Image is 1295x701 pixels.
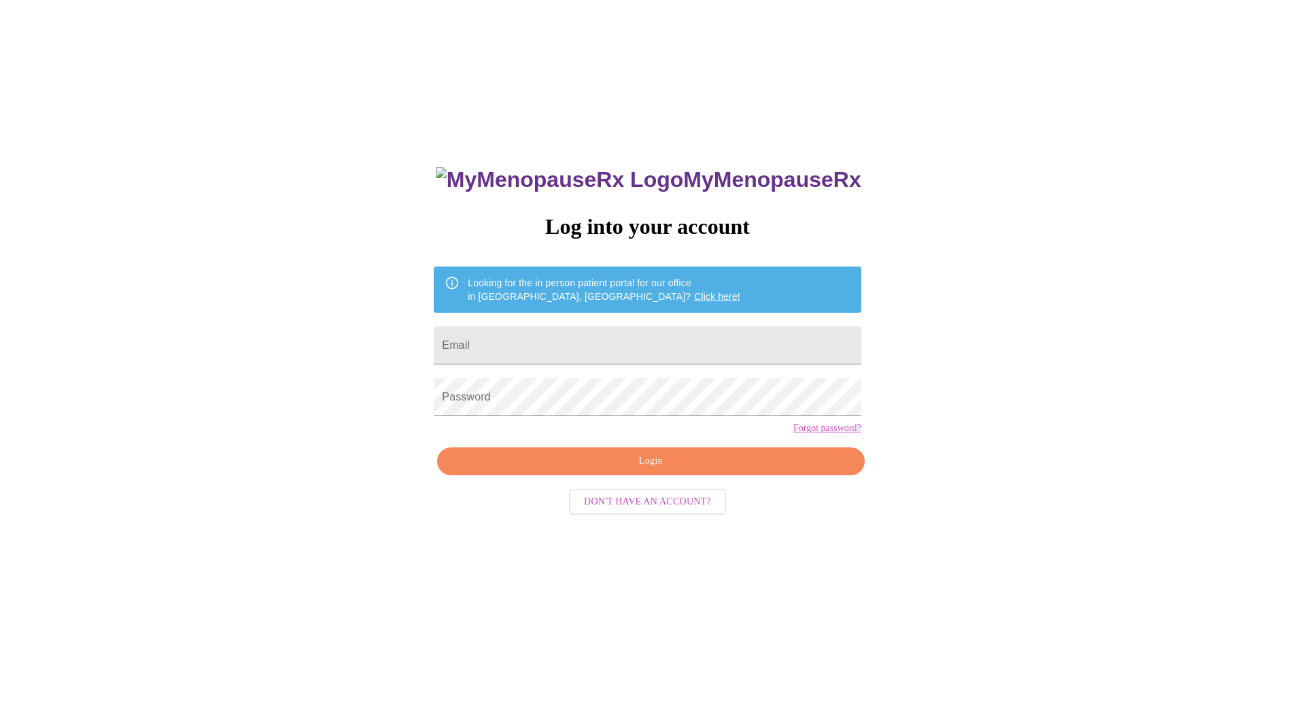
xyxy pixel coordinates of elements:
img: MyMenopauseRx Logo [436,167,683,192]
button: Login [437,447,864,475]
span: Login [453,453,848,470]
a: Forgot password? [793,423,861,434]
h3: MyMenopauseRx [436,167,861,192]
span: Don't have an account? [584,494,711,511]
a: Don't have an account? [566,495,729,507]
a: Click here! [694,291,740,302]
div: Looking for the in person patient portal for our office in [GEOGRAPHIC_DATA], [GEOGRAPHIC_DATA]? [468,271,740,309]
button: Don't have an account? [569,489,726,515]
h3: Log into your account [434,214,861,239]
